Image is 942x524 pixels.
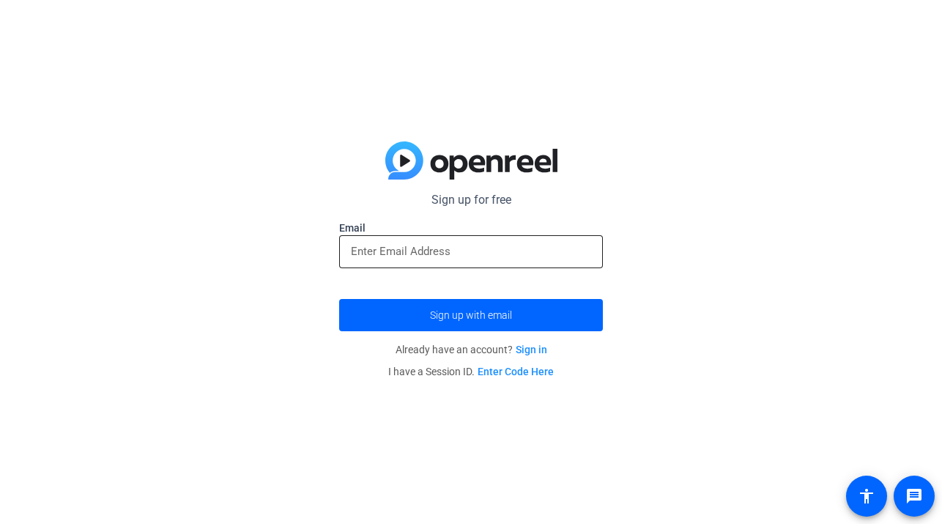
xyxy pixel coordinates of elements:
mat-icon: message [905,487,923,505]
label: Email [339,221,603,235]
p: Sign up for free [339,191,603,209]
a: Sign in [516,344,547,355]
span: Already have an account? [396,344,547,355]
button: Sign up with email [339,299,603,331]
mat-icon: accessibility [858,487,875,505]
img: blue-gradient.svg [385,141,557,180]
span: I have a Session ID. [388,366,554,377]
input: Enter Email Address [351,243,591,260]
a: Enter Code Here [478,366,554,377]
